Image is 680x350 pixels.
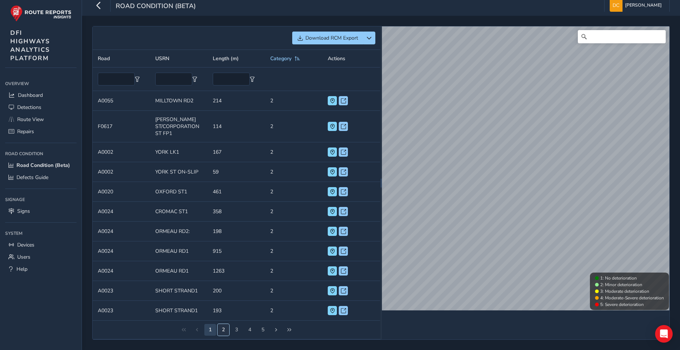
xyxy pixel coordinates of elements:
[265,261,323,281] td: 2
[150,301,208,321] td: SHORT STRAND1
[5,228,77,239] div: System
[98,55,110,62] span: Road
[231,324,242,336] button: Page 4
[270,55,291,62] span: Category
[93,111,150,142] td: F0617
[10,5,71,22] img: rr logo
[150,241,208,261] td: ORMEAU RD1
[10,29,50,62] span: DFI HIGHWAYS ANALYTICS PLATFORM
[5,125,77,138] a: Repairs
[600,295,664,301] span: 4: Moderate-Severe deterioration
[150,281,208,301] td: SHORT STRAND1
[135,77,140,82] button: Filter
[116,1,196,12] span: Road Condition (Beta)
[265,202,323,222] td: 2
[208,241,265,261] td: 915
[204,324,216,336] button: Page 2
[5,89,77,101] a: Dashboard
[292,32,363,44] button: Download RCM Export
[257,324,269,336] button: Page 6
[93,182,150,202] td: A0020
[93,241,150,261] td: A0024
[93,142,150,162] td: A0002
[155,55,169,62] span: USRN
[5,194,77,205] div: Signage
[150,202,208,222] td: CROMAC ST1
[283,324,295,336] button: Last Page
[265,222,323,241] td: 2
[17,254,30,260] span: Users
[250,77,255,82] button: Filter
[328,55,345,62] span: Actions
[150,182,208,202] td: OXFORD ST1
[93,301,150,321] td: A0023
[5,101,77,113] a: Detections
[382,26,670,310] canvas: Map
[265,241,323,261] td: 2
[5,251,77,263] a: Users
[213,55,239,62] span: Length (m)
[305,34,358,41] span: Download RCM Export
[5,113,77,125] a: Route View
[5,205,77,217] a: Signs
[270,324,282,336] button: Next Page
[150,261,208,281] td: ORMEAU RD1
[208,281,265,301] td: 200
[93,162,150,182] td: A0002
[208,182,265,202] td: 461
[600,302,644,307] span: 5: Severe deterioration
[655,325,673,343] div: Open Intercom Messenger
[93,202,150,222] td: A0024
[93,281,150,301] td: A0023
[208,301,265,321] td: 193
[218,324,229,336] button: Page 3
[17,208,30,215] span: Signs
[208,202,265,222] td: 358
[265,111,323,142] td: 2
[5,171,77,183] a: Defects Guide
[93,91,150,111] td: A0055
[265,182,323,202] td: 2
[600,282,642,288] span: 2: Minor deterioration
[600,288,649,294] span: 3: Moderate deterioration
[208,222,265,241] td: 198
[5,263,77,275] a: Help
[578,30,666,43] input: Search
[5,148,77,159] div: Road Condition
[5,78,77,89] div: Overview
[150,91,208,111] td: MILLTOWN RD2
[18,92,43,99] span: Dashboard
[17,241,34,248] span: Devices
[16,266,27,273] span: Help
[16,174,48,181] span: Defects Guide
[93,222,150,241] td: A0024
[192,77,197,82] button: Filter
[600,275,637,281] span: 1: No deterioration
[208,91,265,111] td: 214
[208,111,265,142] td: 114
[265,162,323,182] td: 2
[208,142,265,162] td: 167
[150,162,208,182] td: YORK ST ON-SLIP
[17,116,44,123] span: Route View
[244,324,256,336] button: Page 5
[93,261,150,281] td: A0024
[5,159,77,171] a: Road Condition (Beta)
[150,222,208,241] td: ORMEAU RD2:
[150,142,208,162] td: YORK LK1
[265,281,323,301] td: 2
[208,162,265,182] td: 59
[16,162,70,169] span: Road Condition (Beta)
[265,91,323,111] td: 2
[5,239,77,251] a: Devices
[17,104,41,111] span: Detections
[17,128,34,135] span: Repairs
[150,111,208,142] td: [PERSON_NAME] ST/CORPORATION ST FP1
[265,142,323,162] td: 2
[208,261,265,281] td: 1263
[265,301,323,321] td: 2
